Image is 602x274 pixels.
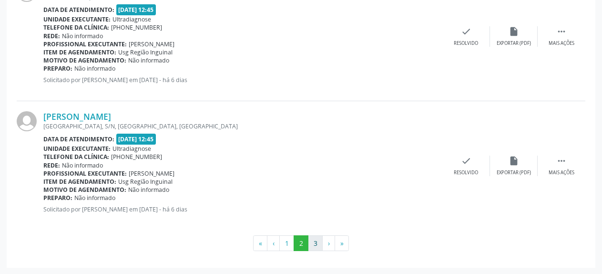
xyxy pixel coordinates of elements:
div: Resolvido [454,169,478,176]
span: Não informado [128,186,169,194]
div: Mais ações [549,40,574,47]
b: Profissional executante: [43,169,127,178]
b: Rede: [43,32,60,40]
span: [DATE] 12:45 [116,4,156,15]
img: img [17,111,37,131]
b: Motivo de agendamento: [43,186,126,194]
b: Telefone da clínica: [43,153,109,161]
div: [GEOGRAPHIC_DATA], S/N, [GEOGRAPHIC_DATA], [GEOGRAPHIC_DATA] [43,122,442,130]
b: Motivo de agendamento: [43,56,126,64]
div: Exportar (PDF) [497,169,531,176]
span: [DATE] 12:45 [116,134,156,145]
b: Item de agendamento: [43,48,116,56]
span: Não informado [74,64,115,73]
i: insert_drive_file [509,156,519,166]
span: Ultradiagnose [112,15,151,23]
div: Mais ações [549,169,574,176]
span: [PERSON_NAME] [129,169,174,178]
b: Rede: [43,161,60,169]
button: Go to last page [335,235,349,252]
i: check [461,156,471,166]
b: Unidade executante: [43,15,111,23]
div: Exportar (PDF) [497,40,531,47]
i:  [556,156,567,166]
span: Não informado [62,32,103,40]
ul: Pagination [17,235,585,252]
i: check [461,26,471,37]
b: Telefone da clínica: [43,23,109,32]
b: Preparo: [43,64,72,73]
div: Resolvido [454,40,478,47]
button: Go to page 3 [308,235,323,252]
p: Solicitado por [PERSON_NAME] em [DATE] - há 6 dias [43,205,442,213]
span: Ultradiagnose [112,145,151,153]
button: Go to page 2 [294,235,308,252]
i: insert_drive_file [509,26,519,37]
span: [PERSON_NAME] [129,40,174,48]
button: Go to page 1 [279,235,294,252]
b: Unidade executante: [43,145,111,153]
p: Solicitado por [PERSON_NAME] em [DATE] - há 6 dias [43,76,442,84]
span: Usg Região Inguinal [118,48,173,56]
i:  [556,26,567,37]
span: Usg Região Inguinal [118,178,173,186]
span: Não informado [62,161,103,169]
b: Data de atendimento: [43,6,114,14]
b: Item de agendamento: [43,178,116,186]
span: [PHONE_NUMBER] [111,23,162,32]
button: Go to next page [322,235,335,252]
b: Profissional executante: [43,40,127,48]
button: Go to previous page [267,235,280,252]
span: Não informado [128,56,169,64]
span: Não informado [74,194,115,202]
b: Preparo: [43,194,72,202]
a: [PERSON_NAME] [43,111,111,122]
b: Data de atendimento: [43,135,114,143]
span: [PHONE_NUMBER] [111,153,162,161]
button: Go to first page [253,235,267,252]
